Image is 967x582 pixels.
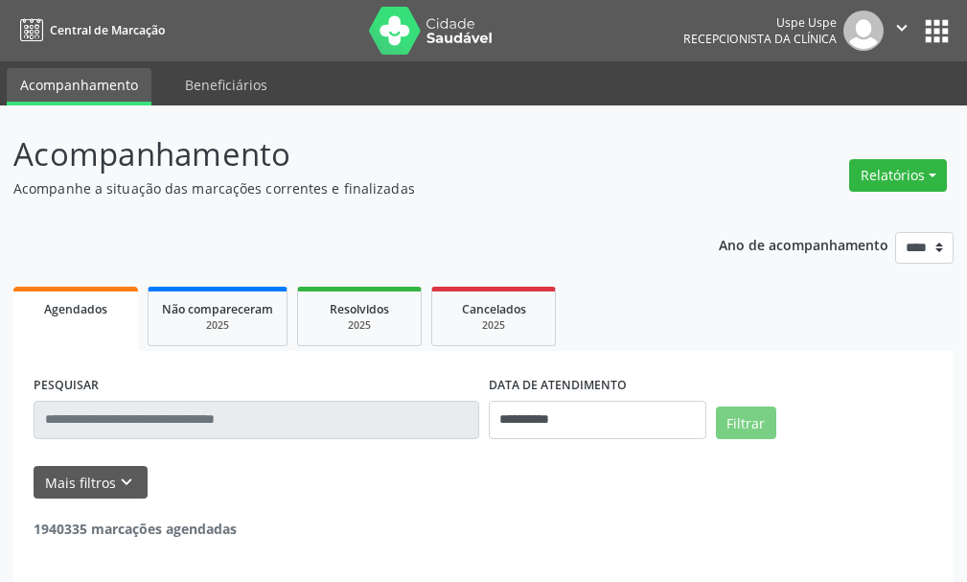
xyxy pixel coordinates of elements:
[891,17,912,38] i: 
[13,14,165,46] a: Central de Marcação
[34,466,148,500] button: Mais filtroskeyboard_arrow_down
[849,159,947,192] button: Relatórios
[7,68,151,105] a: Acompanhamento
[44,301,107,317] span: Agendados
[683,31,837,47] span: Recepcionista da clínica
[920,14,954,48] button: apps
[489,371,627,401] label: DATA DE ATENDIMENTO
[716,407,776,439] button: Filtrar
[34,520,237,538] strong: 1940335 marcações agendadas
[162,301,273,317] span: Não compareceram
[172,68,281,102] a: Beneficiários
[462,301,526,317] span: Cancelados
[884,11,920,51] button: 
[34,371,99,401] label: PESQUISAR
[843,11,884,51] img: img
[719,232,888,256] p: Ano de acompanhamento
[330,301,389,317] span: Resolvidos
[446,318,541,333] div: 2025
[13,130,672,178] p: Acompanhamento
[50,22,165,38] span: Central de Marcação
[683,14,837,31] div: Uspe Uspe
[162,318,273,333] div: 2025
[116,472,137,493] i: keyboard_arrow_down
[311,318,407,333] div: 2025
[13,178,672,198] p: Acompanhe a situação das marcações correntes e finalizadas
